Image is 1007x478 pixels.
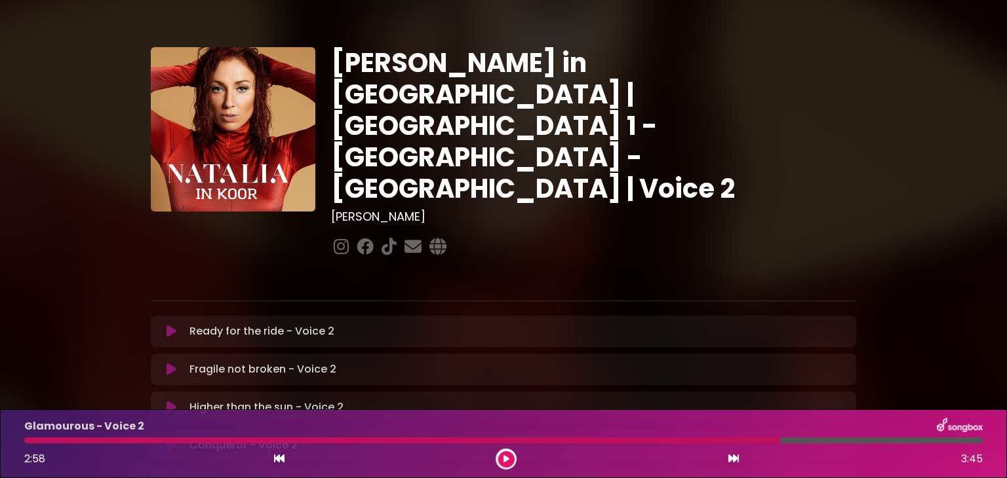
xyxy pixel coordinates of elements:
[24,418,144,434] p: Glamourous - Voice 2
[331,210,856,224] h3: [PERSON_NAME]
[189,361,336,377] p: Fragile not broken - Voice 2
[189,399,344,415] p: Higher than the sun - Voice 2
[189,323,334,339] p: Ready for the ride - Voice 2
[961,451,983,467] span: 3:45
[151,47,315,211] img: YTVS25JmS9CLUqXqkEhs
[937,418,983,435] img: songbox-logo-white.png
[24,451,45,466] span: 2:58
[331,47,856,204] h1: [PERSON_NAME] in [GEOGRAPHIC_DATA] | [GEOGRAPHIC_DATA] 1 - [GEOGRAPHIC_DATA] - [GEOGRAPHIC_DATA] ...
